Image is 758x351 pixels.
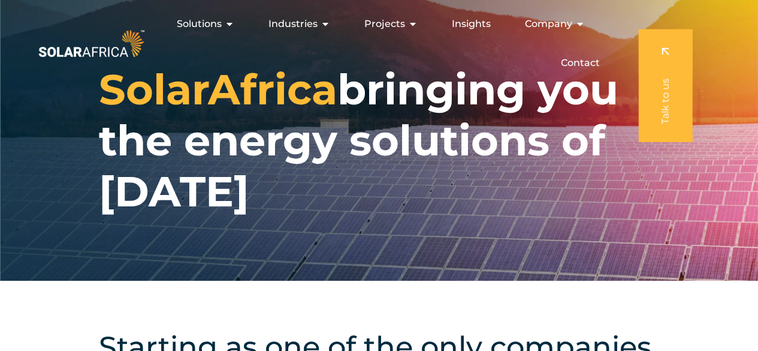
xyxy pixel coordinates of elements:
span: Projects [364,17,405,31]
span: Industries [268,17,318,31]
span: SolarAfrica [99,64,337,115]
a: Insights [452,17,491,31]
h1: bringing you the energy solutions of [DATE] [99,64,659,217]
a: Contact [561,56,600,70]
nav: Menu [147,12,609,75]
span: Company [525,17,572,31]
div: Menu Toggle [147,12,609,75]
span: Solutions [177,17,222,31]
